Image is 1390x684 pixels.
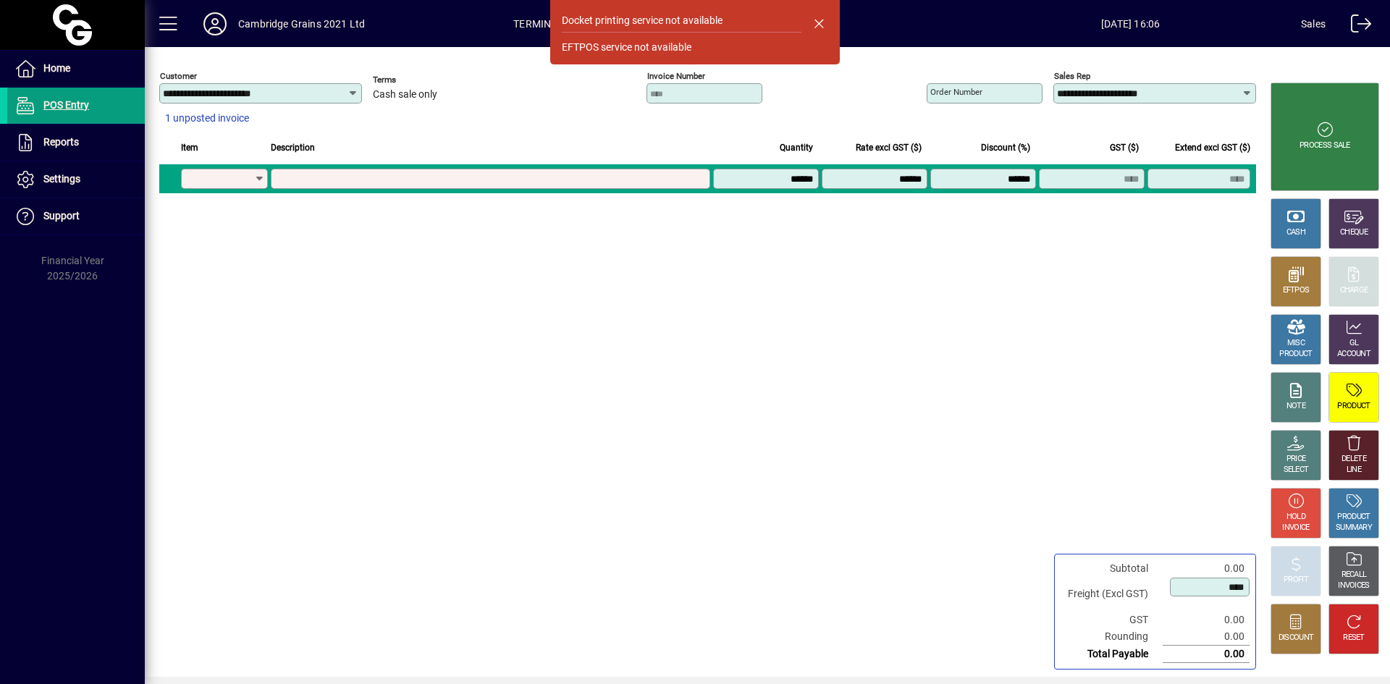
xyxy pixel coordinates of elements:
div: ACCOUNT [1337,349,1370,360]
div: SELECT [1284,465,1309,476]
td: Subtotal [1061,560,1163,577]
div: NOTE [1286,401,1305,412]
div: PRODUCT [1337,512,1370,523]
div: GL [1349,338,1359,349]
div: CHARGE [1340,285,1368,296]
a: Home [7,51,145,87]
a: Support [7,198,145,235]
a: Settings [7,161,145,198]
div: PROCESS SALE [1300,140,1350,151]
span: Quantity [780,140,813,156]
mat-label: Sales rep [1054,71,1090,81]
span: Discount (%) [981,140,1030,156]
div: INVOICE [1282,523,1309,533]
td: Rounding [1061,628,1163,646]
div: Sales [1301,12,1326,35]
button: 1 unposted invoice [159,106,255,132]
td: Freight (Excl GST) [1061,577,1163,612]
mat-label: Invoice number [647,71,705,81]
span: Cash sale only [373,89,437,101]
a: Logout [1340,3,1372,50]
span: 1 unposted invoice [165,111,249,126]
td: 0.00 [1163,646,1250,663]
span: GST ($) [1110,140,1139,156]
div: EFTPOS service not available [562,40,691,55]
span: Home [43,62,70,74]
div: RECALL [1341,570,1367,580]
div: SUMMARY [1336,523,1372,533]
div: DISCOUNT [1279,633,1313,643]
button: Profile [192,11,238,37]
td: 0.00 [1163,560,1250,577]
td: Total Payable [1061,646,1163,663]
span: Item [181,140,198,156]
div: Cambridge Grains 2021 Ltd [238,12,365,35]
div: RESET [1343,633,1365,643]
span: TERMINAL2 [513,12,570,35]
div: PRICE [1286,454,1306,465]
span: POS Entry [43,99,89,111]
span: Description [271,140,315,156]
span: Settings [43,173,80,185]
span: [DATE] 16:06 [960,12,1301,35]
div: EFTPOS [1283,285,1310,296]
a: Reports [7,124,145,161]
div: DELETE [1341,454,1366,465]
span: Support [43,210,80,221]
div: CASH [1286,227,1305,238]
span: Extend excl GST ($) [1175,140,1250,156]
td: 0.00 [1163,612,1250,628]
div: PROFIT [1284,575,1308,586]
div: PRODUCT [1337,401,1370,412]
div: INVOICES [1338,580,1369,591]
div: PRODUCT [1279,349,1312,360]
span: Terms [373,75,460,85]
div: CHEQUE [1340,227,1368,238]
div: LINE [1347,465,1361,476]
span: Reports [43,136,79,148]
td: 0.00 [1163,628,1250,646]
mat-label: Order number [930,87,982,97]
mat-label: Customer [160,71,197,81]
div: MISC [1287,338,1305,349]
div: HOLD [1286,512,1305,523]
td: GST [1061,612,1163,628]
span: Rate excl GST ($) [856,140,922,156]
